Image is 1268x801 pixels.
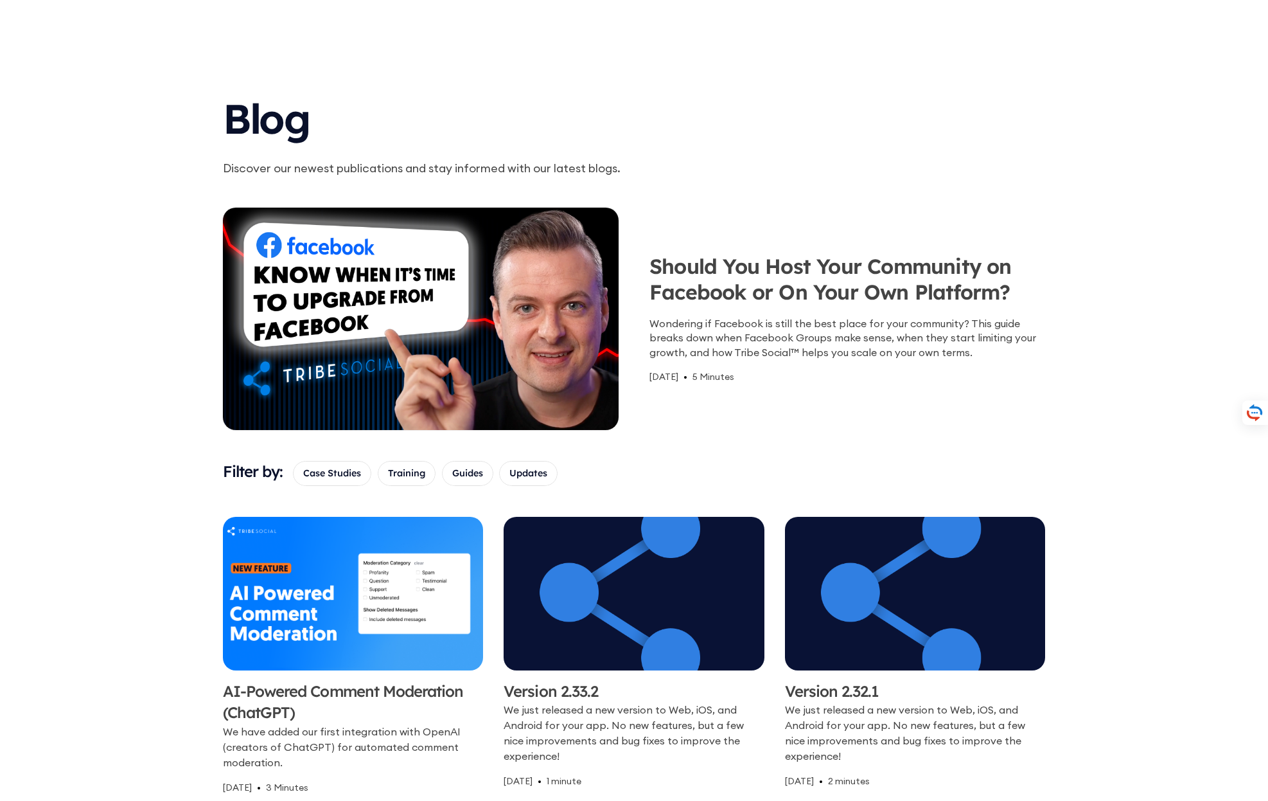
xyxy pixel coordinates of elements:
p: Discover our newest publications and stay informed with our latest blogs. [223,159,716,177]
span: Updates [509,466,547,480]
h3: Should You Host Your Community on Facebook or On Your Own Platform? [649,253,1045,311]
div: [DATE] [785,774,814,788]
a: Version 2.33.2We just released a new version to Web, iOS, and Android for your app. No new featur... [504,517,764,795]
h1: Blog [223,82,716,149]
a: Version 2.32.1We just released a new version to Web, iOS, and Android for your app. No new featur... [785,517,1045,795]
a: AI-Powered Comment Moderation (ChatGPT)We have added our first integration with OpenAI (creators ... [223,517,483,795]
form: Email Form [293,461,1045,485]
span: Guides [452,466,483,480]
div: Wondering if Facebook is still the best place for your community? This guide breaks down when Fac... [649,316,1045,359]
div: • [683,370,687,384]
h3: Filter by: [223,461,283,483]
div: We just released a new version to Web, iOS, and Android for your app. No new features, but a few ... [785,702,1045,764]
div: [DATE] [223,780,252,795]
div: We just released a new version to Web, iOS, and Android for your app. No new features, but a few ... [504,702,764,764]
div: [DATE] [649,370,678,384]
a: Should You Host Your Community on Facebook or On Your Own Platform?Wondering if Facebook is still... [223,208,1045,431]
div: 3 Minutes [266,780,308,795]
div: • [819,774,823,788]
h3: AI-Powered Comment Moderation (ChatGPT) [223,681,483,724]
div: 1 minute [547,774,581,788]
div: We have added our first integration with OpenAI (creators of ChatGPT) for automated comment moder... [223,724,483,770]
div: • [257,780,261,795]
h3: Version 2.33.2 [504,681,764,703]
div: [DATE] [504,774,533,788]
div: • [538,774,542,788]
h3: Version 2.32.1 [785,681,1045,703]
span: Case Studies [303,466,361,480]
span: Training [388,466,425,480]
div: 2 minutes [828,774,870,788]
div: 5 Minutes [692,370,734,384]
